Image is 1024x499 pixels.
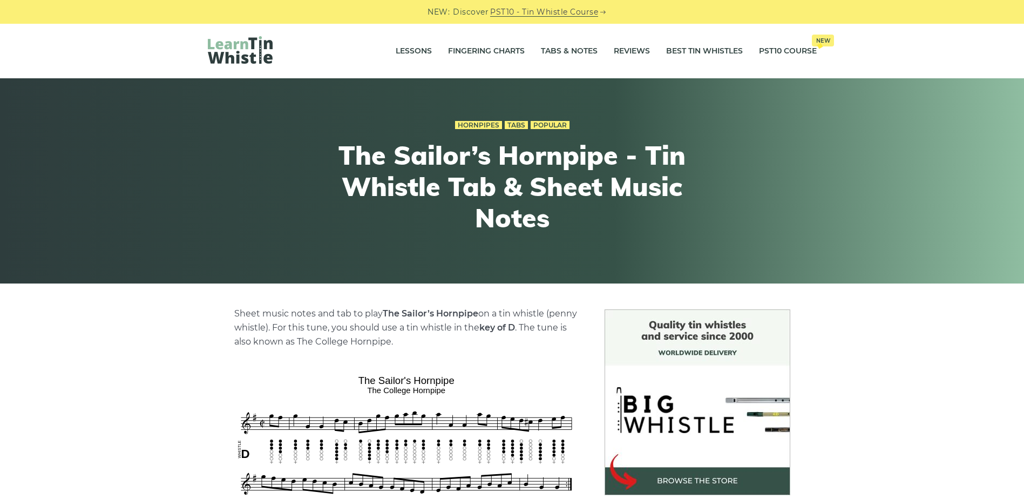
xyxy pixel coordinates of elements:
[208,36,273,64] img: LearnTinWhistle.com
[614,38,650,65] a: Reviews
[605,309,790,495] img: BigWhistle Tin Whistle Store
[314,140,711,233] h1: The Sailor’s Hornpipe - Tin Whistle Tab & Sheet Music Notes
[666,38,743,65] a: Best Tin Whistles
[505,121,528,130] a: Tabs
[455,121,502,130] a: Hornpipes
[812,35,834,46] span: New
[541,38,598,65] a: Tabs & Notes
[531,121,569,130] a: Popular
[479,322,515,333] strong: key of D
[759,38,817,65] a: PST10 CourseNew
[383,308,478,319] strong: The Sailor’s Hornpipe
[396,38,432,65] a: Lessons
[234,307,579,349] p: Sheet music notes and tab to play on a tin whistle (penny whistle). For this tune, you should use...
[448,38,525,65] a: Fingering Charts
